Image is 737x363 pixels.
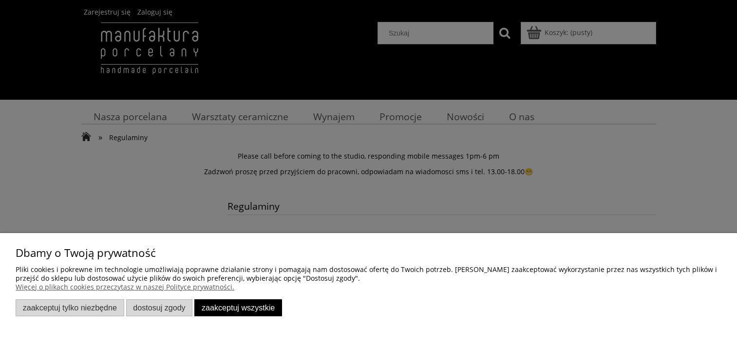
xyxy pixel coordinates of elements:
button: Dostosuj zgody [126,299,193,316]
p: Dbamy o Twoją prywatność [16,249,721,257]
p: Pliki cookies i pokrewne im technologie umożliwiają poprawne działanie strony i pomagają nam dost... [16,265,721,283]
button: Zaakceptuj tylko niezbędne [16,299,124,316]
a: Więcej o plikach cookies przeczytasz w naszej Polityce prywatności. [16,282,234,291]
button: Zaakceptuj wszystkie [194,299,282,316]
